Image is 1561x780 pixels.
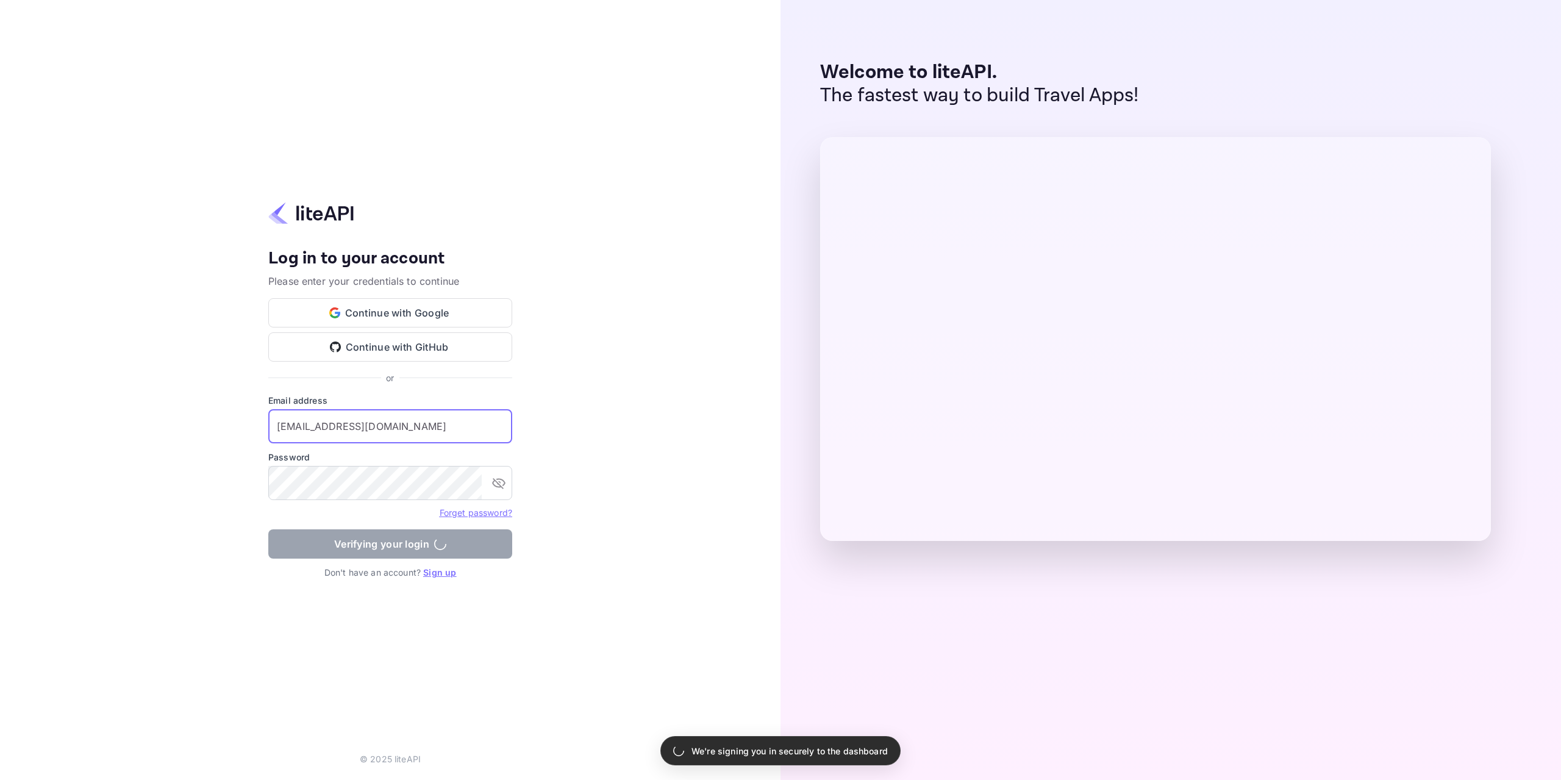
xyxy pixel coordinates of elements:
h4: Log in to your account [268,248,512,270]
a: Forget password? [440,506,512,518]
p: or [386,371,394,384]
img: liteapi [268,201,354,225]
label: Email address [268,394,512,407]
button: Continue with GitHub [268,332,512,362]
label: Password [268,451,512,463]
p: Don't have an account? [268,566,512,579]
button: toggle password visibility [487,471,511,495]
p: Welcome to liteAPI. [820,61,1139,84]
input: Enter your email address [268,409,512,443]
a: Forget password? [440,507,512,518]
a: Sign up [423,567,456,578]
img: liteAPI Dashboard Preview [820,137,1491,541]
p: The fastest way to build Travel Apps! [820,84,1139,107]
p: © 2025 liteAPI [360,753,421,765]
p: Please enter your credentials to continue [268,274,512,288]
button: Continue with Google [268,298,512,327]
p: We're signing you in securely to the dashboard [691,745,888,757]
